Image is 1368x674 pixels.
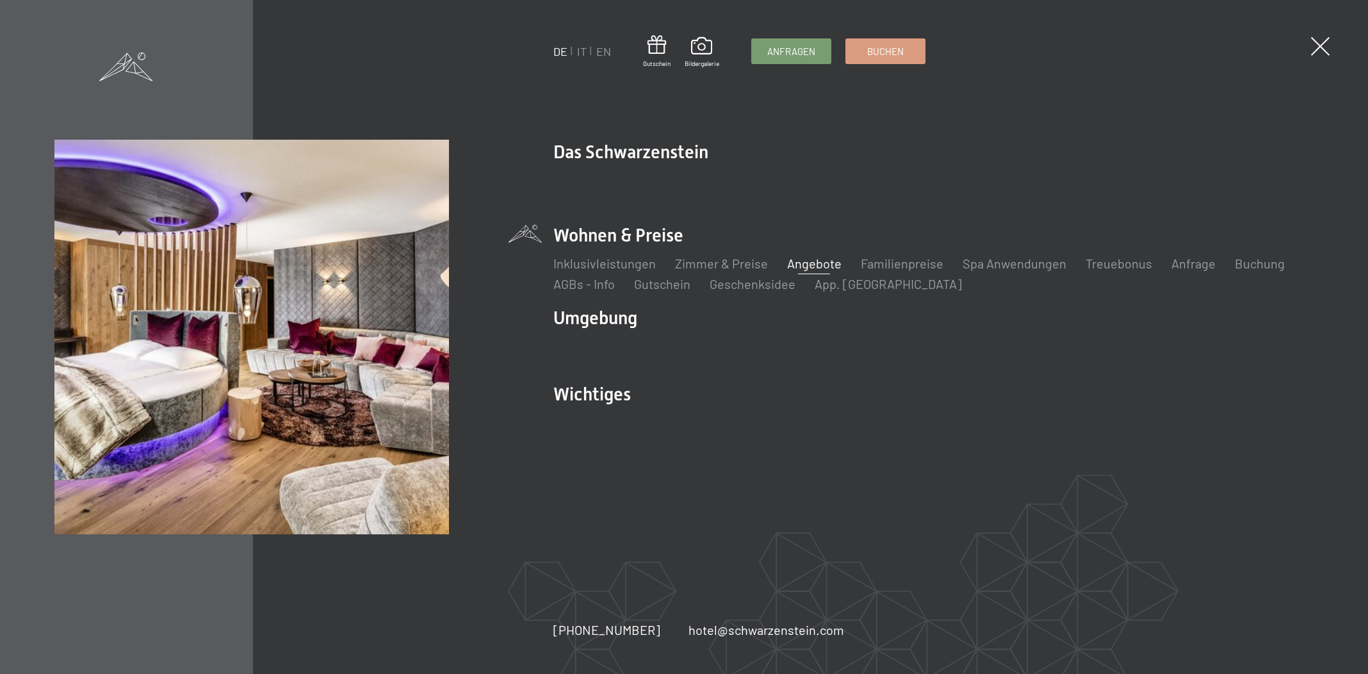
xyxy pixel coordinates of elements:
[54,140,448,534] img: Yogawochen
[553,276,615,292] a: AGBs - Info
[846,39,925,63] a: Buchen
[577,44,587,58] a: IT
[643,59,671,68] span: Gutschein
[1086,256,1152,271] a: Treuebonus
[963,256,1066,271] a: Spa Anwendungen
[553,256,656,271] a: Inklusivleistungen
[752,39,831,63] a: Anfragen
[553,622,660,637] span: [PHONE_NUMBER]
[596,44,611,58] a: EN
[710,276,795,292] a: Geschenksidee
[787,256,842,271] a: Angebote
[861,256,943,271] a: Familienpreise
[675,256,768,271] a: Zimmer & Preise
[1235,256,1285,271] a: Buchung
[1171,256,1216,271] a: Anfrage
[685,37,719,68] a: Bildergalerie
[767,45,815,58] span: Anfragen
[685,59,719,68] span: Bildergalerie
[867,45,904,58] span: Buchen
[634,276,690,292] a: Gutschein
[553,44,567,58] a: DE
[643,35,671,68] a: Gutschein
[553,621,660,639] a: [PHONE_NUMBER]
[815,276,962,292] a: App. [GEOGRAPHIC_DATA]
[688,621,844,639] a: hotel@schwarzenstein.com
